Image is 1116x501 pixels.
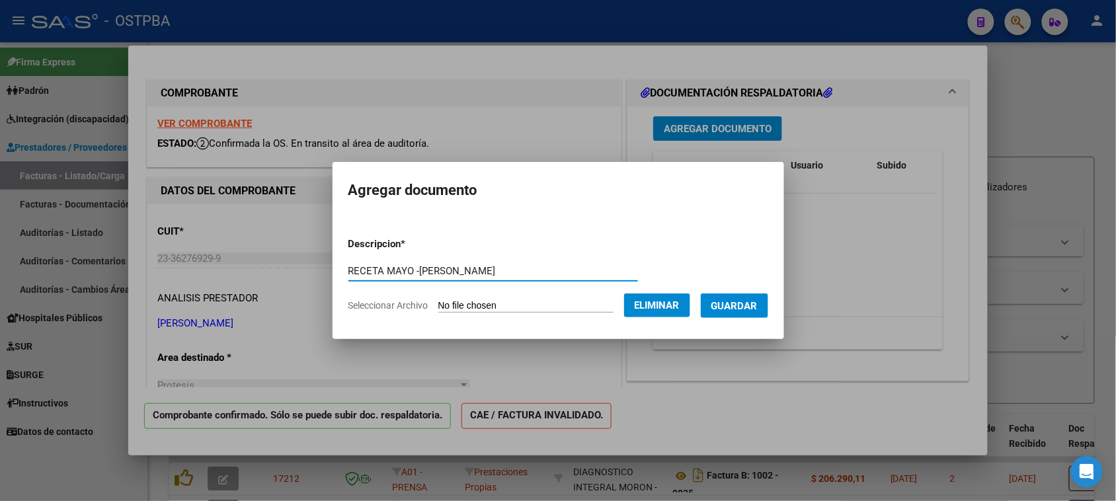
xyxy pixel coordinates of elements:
[711,300,758,312] span: Guardar
[1071,456,1103,488] div: Open Intercom Messenger
[348,300,428,311] span: Seleccionar Archivo
[348,178,768,203] h2: Agregar documento
[348,237,475,252] p: Descripcion
[701,293,768,318] button: Guardar
[624,293,690,317] button: Eliminar
[635,299,680,311] span: Eliminar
